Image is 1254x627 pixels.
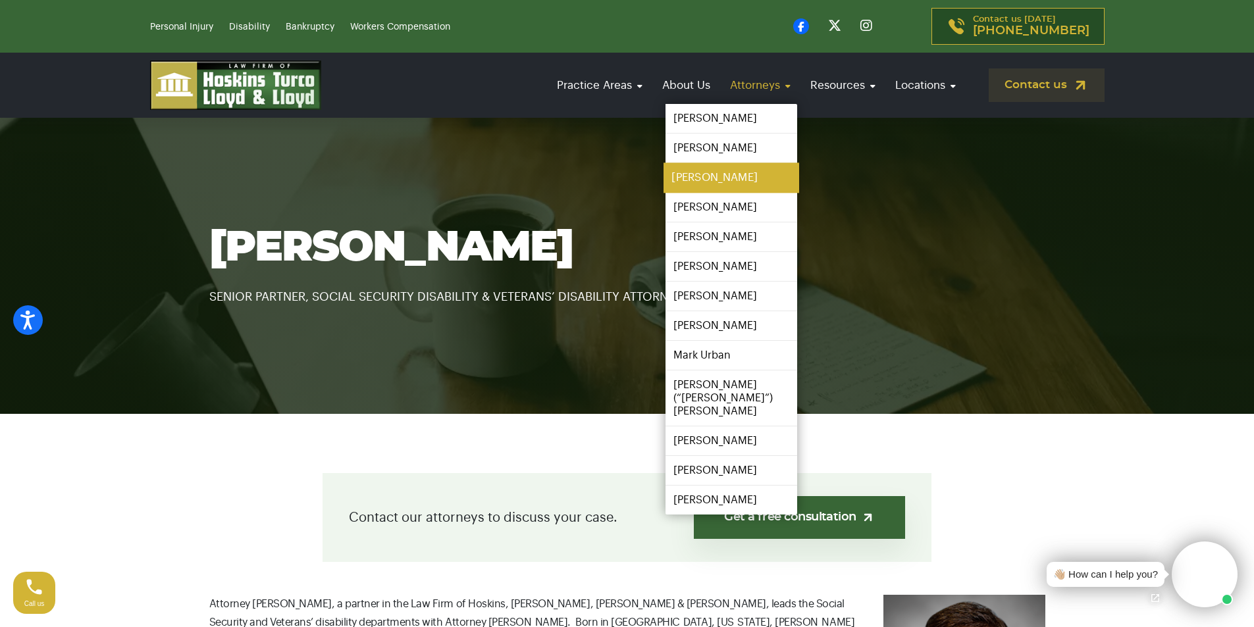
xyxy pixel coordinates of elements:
[666,222,797,251] a: [PERSON_NAME]
[666,341,797,370] a: Mark Urban
[24,600,45,607] span: Call us
[150,61,321,110] img: logo
[973,15,1089,38] p: Contact us [DATE]
[350,22,450,32] a: Workers Compensation
[989,68,1105,102] a: Contact us
[666,104,797,133] a: [PERSON_NAME]
[723,66,797,104] a: Attorneys
[666,193,797,222] a: [PERSON_NAME]
[666,426,797,455] a: [PERSON_NAME]
[694,496,905,539] a: Get a free consultation
[973,24,1089,38] span: [PHONE_NUMBER]
[323,473,931,562] div: Contact our attorneys to discuss your case.
[656,66,717,104] a: About Us
[666,134,797,163] a: [PERSON_NAME]
[931,8,1105,45] a: Contact us [DATE][PHONE_NUMBER]
[150,22,213,32] a: Personal Injury
[209,271,1045,307] p: SENIOR PARTNER, SOCIAL SECURITY DISABILITY & VETERANS’ DISABILITY ATTORNEY
[804,66,882,104] a: Resources
[550,66,649,104] a: Practice Areas
[229,22,270,32] a: Disability
[666,252,797,281] a: [PERSON_NAME]
[666,456,797,485] a: [PERSON_NAME]
[664,163,799,193] a: [PERSON_NAME]
[1141,584,1169,612] a: Open chat
[286,22,334,32] a: Bankruptcy
[861,511,875,524] img: arrow-up-right-light.svg
[666,486,797,514] a: [PERSON_NAME]
[889,66,962,104] a: Locations
[666,282,797,311] a: [PERSON_NAME]
[666,370,797,426] a: [PERSON_NAME] (“[PERSON_NAME]”) [PERSON_NAME]
[209,225,1045,271] h1: [PERSON_NAME]
[1053,567,1158,582] div: 👋🏼 How can I help you?
[666,311,797,340] a: [PERSON_NAME]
